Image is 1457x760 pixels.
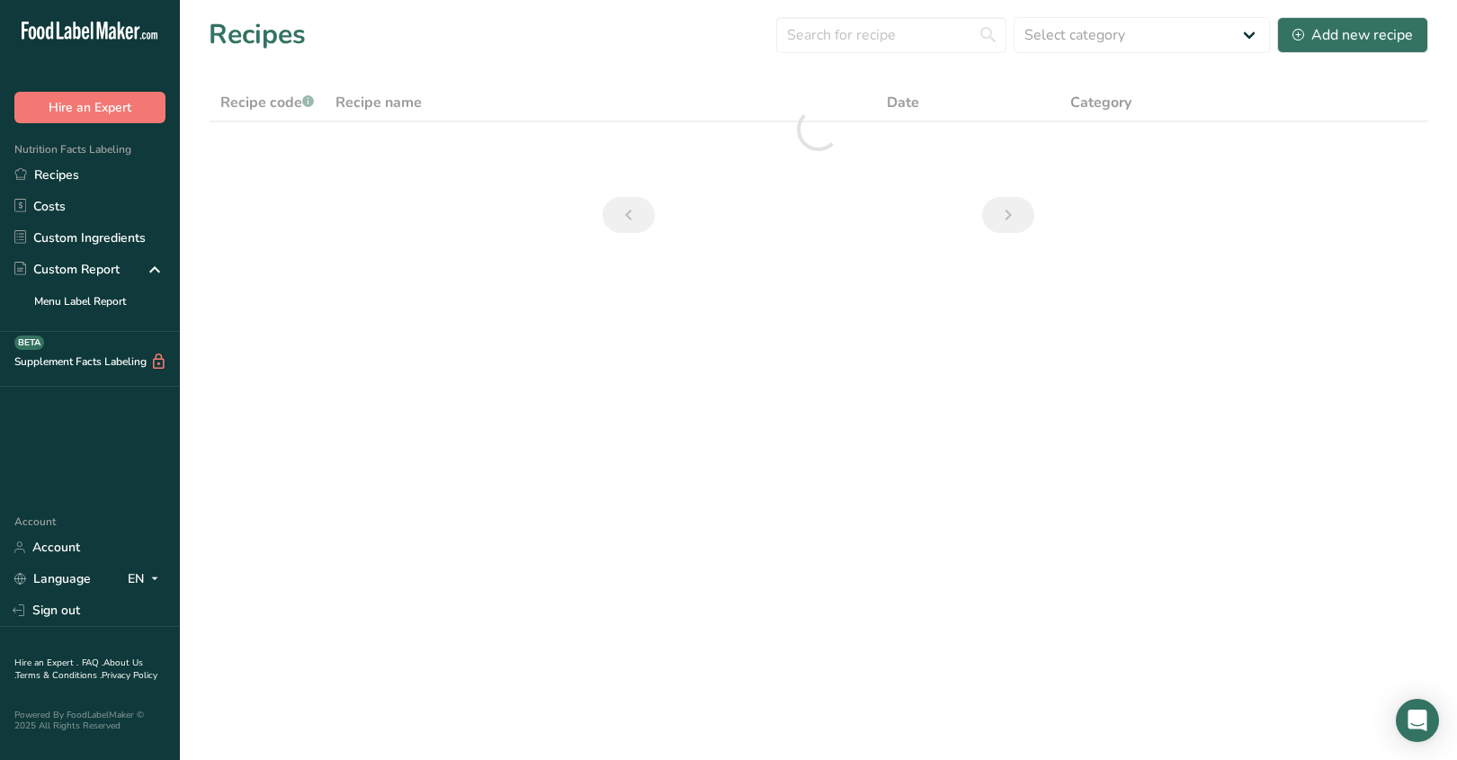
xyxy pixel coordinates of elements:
button: Add new recipe [1277,17,1428,53]
a: Language [14,563,91,595]
a: Privacy Policy [102,669,157,682]
a: Terms & Conditions . [15,669,102,682]
a: Hire an Expert . [14,657,78,669]
a: About Us . [14,657,143,682]
a: FAQ . [82,657,103,669]
a: Next page [982,197,1034,233]
input: Search for recipe [776,17,1006,53]
h1: Recipes [209,14,306,55]
div: BETA [14,335,44,350]
div: EN [128,568,165,590]
button: Hire an Expert [14,92,165,123]
div: Custom Report [14,260,120,279]
div: Add new recipe [1292,24,1413,46]
div: Open Intercom Messenger [1396,699,1439,742]
a: Previous page [603,197,655,233]
div: Powered By FoodLabelMaker © 2025 All Rights Reserved [14,710,165,731]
